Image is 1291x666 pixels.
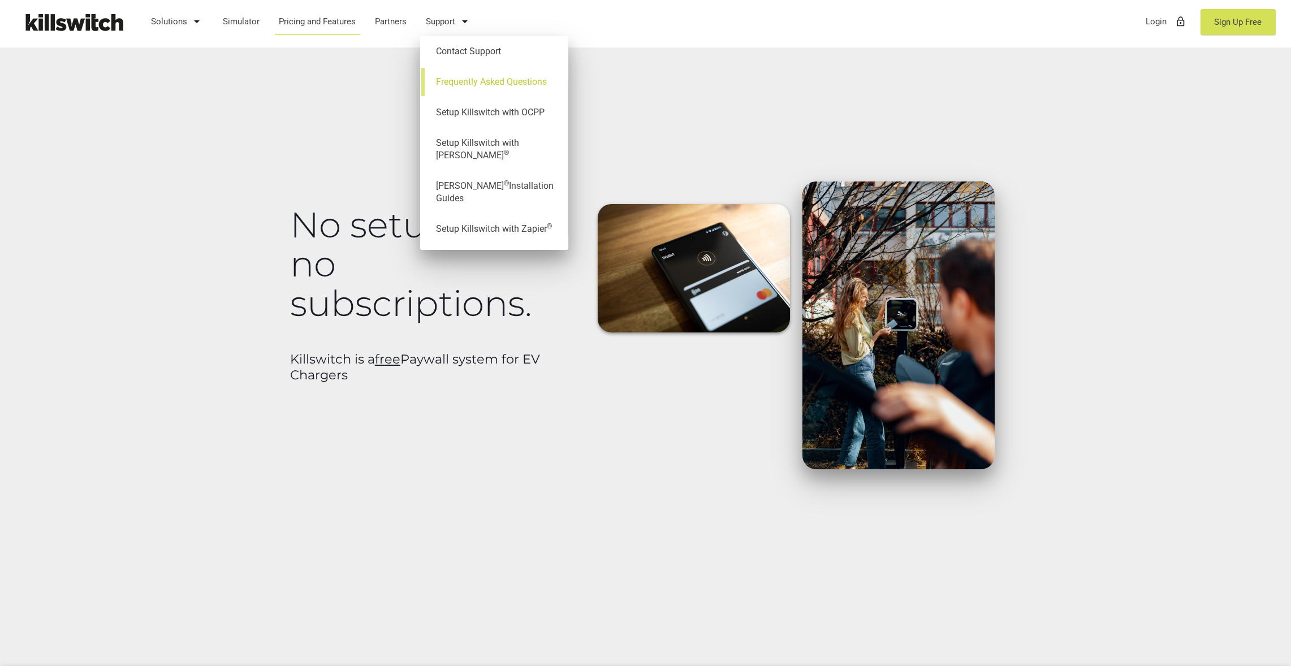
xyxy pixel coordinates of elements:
[426,214,563,244] a: Setup Killswitch with Zapier®
[290,205,579,323] h1: No setup costs, no subscriptions.
[426,128,563,171] a: Setup Killswitch with [PERSON_NAME]®
[1201,9,1276,35] a: Sign Up Free
[1175,8,1186,35] i: lock_outline
[426,36,563,67] a: Contact Support
[458,8,472,35] i: arrow_drop_down
[421,7,477,36] a: Support
[547,222,552,230] sup: ®
[426,244,563,275] a: Blog
[274,7,361,36] a: Pricing and Features
[190,8,204,35] i: arrow_drop_down
[218,7,265,36] a: Simulator
[802,181,995,469] img: Couple using EV charger with integrated payments
[426,97,563,128] a: Setup Killswitch with OCPP
[504,179,509,187] sup: ®
[375,351,400,367] u: free
[17,8,130,36] img: Killswitch
[504,149,509,157] sup: ®
[146,7,209,36] a: Solutions
[370,7,412,36] a: Partners
[426,67,563,97] a: Frequently Asked Questions
[426,171,563,214] a: [PERSON_NAME]®Installation Guides
[598,204,790,332] img: Mobile payments for EV Chargers
[290,351,540,383] b: Killswitch is a Paywall system for EV Chargers
[1141,7,1192,36] a: Loginlock_outline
